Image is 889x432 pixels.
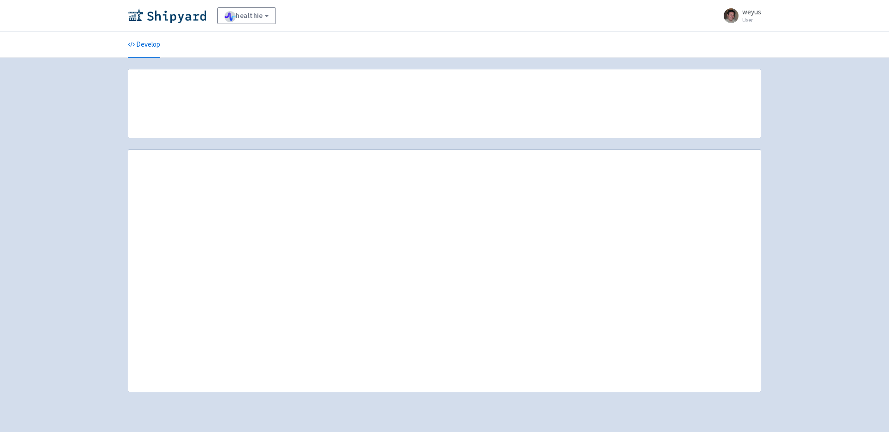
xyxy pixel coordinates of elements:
img: Shipyard logo [128,8,206,23]
a: healthie [217,7,276,24]
a: weyus User [718,8,761,23]
a: Develop [128,32,160,58]
span: weyus [742,7,761,16]
small: User [742,17,761,23]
